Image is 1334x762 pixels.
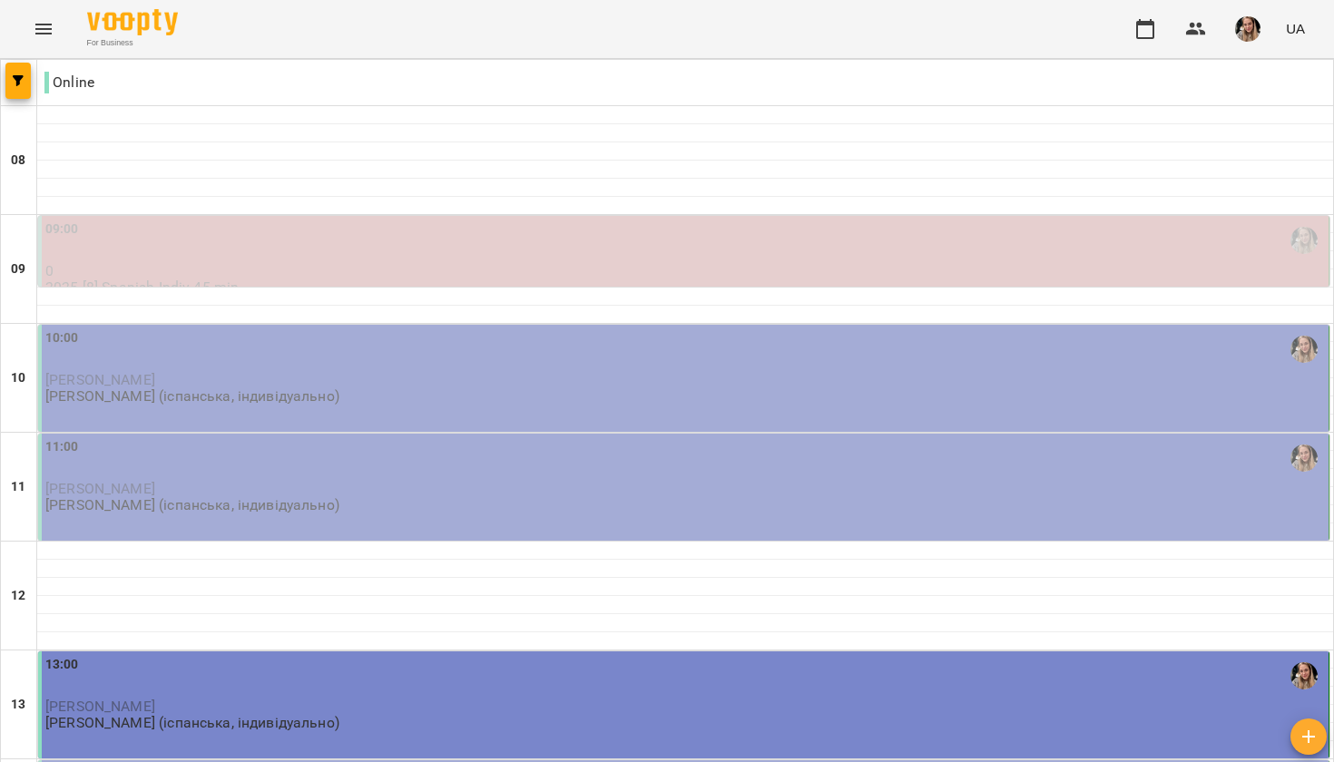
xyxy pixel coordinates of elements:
img: Шевченко Поліна Андріївна (і) [1290,662,1318,689]
button: UA [1279,12,1312,45]
label: 13:00 [45,655,79,675]
p: 2025 [8] Spanish Indiv 45 min [45,279,239,295]
span: UA [1286,19,1305,38]
span: For Business [87,37,178,49]
p: Online [44,72,94,93]
label: 10:00 [45,328,79,348]
span: [PERSON_NAME] [45,698,155,715]
p: 0 [45,263,1325,278]
h6: 08 [11,151,25,171]
img: Шевченко Поліна Андріївна (і) [1290,336,1318,363]
p: [PERSON_NAME] (іспанська, індивідуально) [45,715,339,730]
h6: 10 [11,368,25,388]
p: [PERSON_NAME] (іспанська, індивідуально) [45,497,339,513]
h6: 12 [11,586,25,606]
span: [PERSON_NAME] [45,480,155,497]
p: [PERSON_NAME] (іспанська, індивідуально) [45,388,339,404]
img: Voopty Logo [87,9,178,35]
h6: 09 [11,259,25,279]
label: 09:00 [45,220,79,239]
img: Шевченко Поліна Андріївна (і) [1290,444,1318,472]
h6: 11 [11,477,25,497]
span: [PERSON_NAME] [45,371,155,388]
button: Menu [22,7,65,51]
img: ff1aba66b001ca05e46c699d6feb4350.jpg [1235,16,1260,42]
button: Створити урок [1290,718,1327,755]
img: Шевченко Поліна Андріївна (і) [1290,227,1318,254]
label: 11:00 [45,437,79,457]
h6: 13 [11,695,25,715]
